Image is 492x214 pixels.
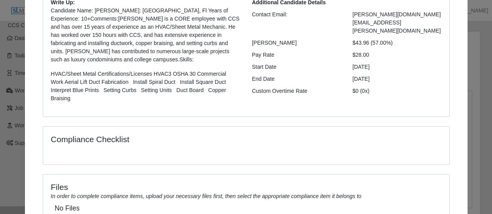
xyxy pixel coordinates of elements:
div: End Date [246,75,347,83]
div: Start Date [246,63,347,71]
div: [PERSON_NAME] [246,39,347,47]
div: Custom Overtime Rate [246,87,347,95]
div: Pay Rate [246,51,347,59]
div: $43.96 (57.00%) [347,39,447,47]
span: [DATE] [352,76,369,82]
div: $28.00 [347,51,447,59]
h5: No Files [55,204,438,212]
h4: Compliance Checklist [51,134,307,144]
i: In order to complete compliance items, upload your necessary files first, then select the appropr... [51,193,361,199]
p: HVAC/Sheet Metal Certifications/Licenses HVAC3 OSHA 30 Commercial Work Aerial Lift Duct Fabricati... [51,7,240,103]
div: [DATE] [347,63,447,71]
span: $0 (0x) [352,88,369,94]
p: Candidate Name: [PERSON_NAME]: [GEOGRAPHIC_DATA], Fl Years of Experience: 10+Comments:[PERSON_NAM... [51,7,240,64]
span: [PERSON_NAME][DOMAIN_NAME][EMAIL_ADDRESS][PERSON_NAME][DOMAIN_NAME] [352,11,441,34]
div: Contact Email: [246,10,347,35]
h4: Files [51,182,441,192]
